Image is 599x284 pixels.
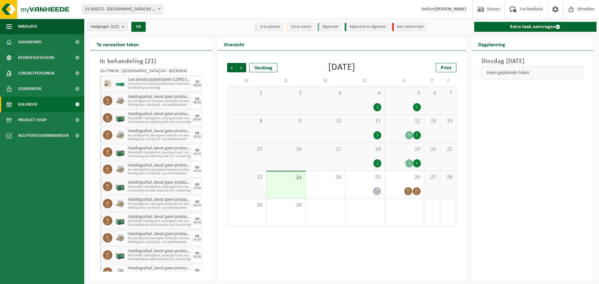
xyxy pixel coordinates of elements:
[100,69,202,75] div: 10-779676 - [GEOGRAPHIC_DATA] NV - BEERNEM
[193,152,201,156] div: 10/10
[413,103,421,111] div: 1
[443,90,453,97] span: 7
[128,103,191,107] span: Afhaling (excl. voorrijkost) - op vaste frequentie
[270,118,302,125] span: 9
[115,165,125,174] img: LP-PA-00000-WDN-11
[115,182,125,191] img: PB-LB-0680-HPE-GN-01
[270,90,302,97] span: 2
[128,117,191,120] span: PB-LB-0680 Voedingsafval, bevat geen prod, van dierl oorspr
[231,118,263,125] span: 8
[128,197,191,202] span: Voedingsafval, bevat geen producten van dierlijke oorsprong, gemengde verpakking (exclusief glas)
[388,146,421,153] span: 19
[373,103,381,111] div: 1
[195,183,199,187] div: VR
[18,34,41,50] span: Dashboard
[441,65,451,70] span: Print
[115,250,125,260] img: PB-LB-0680-HPE-GN-01
[193,204,201,207] div: 24/10
[249,63,277,72] div: Vandaag
[128,271,191,275] span: PA voedingsafval, bevat geen producten van dierlijke oorspr,
[405,131,413,139] div: 3
[115,96,125,105] img: LP-PA-00000-WDN-11
[128,112,191,117] span: Voedingsafval, bevat geen producten van dierlijke oorsprong, gemengde verpakking (exclusief glas)
[345,75,385,87] td: D
[266,75,306,87] td: D
[111,25,119,29] count: (2/2)
[195,166,199,170] div: VR
[270,202,302,209] span: 30
[115,267,125,277] img: LP-PA-00000-WDN-11
[128,168,191,172] span: PA voedingsafval, bevat geen producten van dierlijke oorspr,
[195,200,199,204] div: VR
[427,118,437,125] span: 13
[128,189,191,193] span: Omwisseling op vaste frequentie (incl. verwerking)
[231,146,263,153] span: 15
[115,199,125,208] img: LP-PA-00000-WDN-11
[195,97,199,101] div: VR
[443,174,453,181] span: 28
[443,118,453,125] span: 14
[348,174,381,181] span: 25
[193,187,201,190] div: 17/10
[100,57,202,66] h3: In behandeling ( )
[306,75,345,87] td: W
[128,206,191,210] span: Afhaling (excl. voorrijkost) - op vaste frequentie
[392,23,427,31] li: Non-conformiteit
[193,118,201,121] div: 03/10
[348,118,381,125] span: 11
[128,146,191,151] span: Voedingsafval, bevat geen producten van dierlijke oorsprong, gemengde verpakking (exclusief glas)
[128,94,191,99] span: Voedingsafval, bevat geen producten van dierlijke oorsprong, gemengde verpakking (exclusief glas)
[424,75,440,87] td: Z
[115,81,125,86] img: HK-XC-20-GN-00
[18,112,46,128] span: Product Shop
[128,163,191,168] span: Voedingsafval, bevat geen producten van dierlijke oorsprong, gemengde verpakking (exclusief glas)
[128,185,191,189] span: PB-LB-0680 Voedingsafval, bevat geen prod, van dierl oorspr
[128,237,191,240] span: PA voedingsafval, bevat geen producten van dierlijke oorspr,
[309,118,342,125] span: 10
[231,90,263,97] span: 1
[309,146,342,153] span: 17
[193,221,201,224] div: 24/10
[388,90,421,97] span: 5
[440,75,456,87] td: Z
[195,269,199,272] div: VR
[128,151,191,155] span: PB-LB-0680 Voedingsafval, bevat geen prod, van dierl oorspr
[115,130,125,140] img: LP-PA-00000-WDN-11
[435,7,466,12] strong: [PERSON_NAME]
[231,202,263,209] span: 29
[270,175,302,181] span: 23
[128,120,191,124] span: Omwisseling op vaste frequentie (incl. verwerking)
[128,134,191,137] span: PA voedingsafval, bevat geen producten van dierlijke oorspr,
[128,232,191,237] span: Voedingsafval, bevat geen producten van dierlijke oorsprong, gemengde verpakking (exclusief glas)
[18,128,69,143] span: Acceptatievoorwaarden
[237,63,246,72] span: Volgende
[128,214,191,219] span: Voedingsafval, bevat geen producten van dierlijke oorsprong, gemengde verpakking (exclusief glas)
[195,234,199,238] div: VR
[436,63,456,72] a: Print
[286,23,314,31] li: Uit te voeren
[472,38,511,50] h2: Dagplanning
[83,5,162,14] span: 01-003272 - BELGOSUC NV - BEERNEM
[128,82,191,86] span: HK-XC-20-G low density polyethyleen (LDPE) folie, los, nat/g
[18,97,37,112] span: Kalender
[128,155,191,158] span: Omwisseling op vaste frequentie (incl. verwerking)
[128,266,191,271] span: Voedingsafval, bevat geen producten van dierlijke oorsprong, gemengde verpakking (exclusief glas)
[193,84,201,87] div: 30/09
[128,202,191,206] span: PA voedingsafval, bevat geen producten van dierlijke oorspr,
[195,132,199,135] div: VR
[443,146,453,153] span: 21
[345,23,389,31] li: Afgewerkt en afgemeld
[90,38,145,50] h2: Te verwerken taken
[128,99,191,103] span: PA voedingsafval, bevat geen producten van dierlijke oorspr,
[18,19,37,34] span: Navigatie
[427,174,437,181] span: 27
[193,135,201,138] div: 10/10
[227,75,266,87] td: M
[87,22,128,31] button: Vestigingen(2/2)
[128,240,191,244] span: Afhaling (excl. voorrijkost) - op vaste frequentie
[128,254,191,258] span: PB-LB-0680 Voedingsafval, bevat geen prod, van dierl oorspr
[193,255,201,258] div: 31/10
[309,174,342,181] span: 24
[115,113,125,123] img: PB-LB-0680-HPE-GN-01
[193,238,201,241] div: 31/10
